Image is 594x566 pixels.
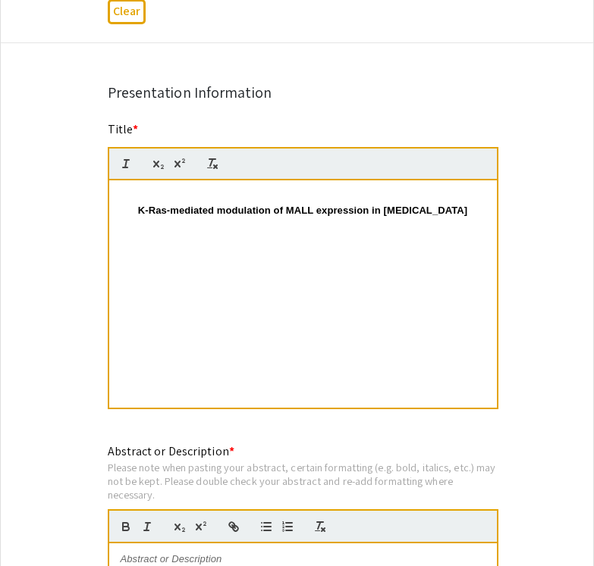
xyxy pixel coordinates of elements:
strong: K-Ras-mediated modulation of MALL expression in [MEDICAL_DATA] [138,205,468,216]
div: Presentation Information [108,81,487,104]
iframe: Chat [11,498,64,555]
mat-label: Title [108,121,139,137]
mat-label: Abstract or Description [108,443,234,459]
div: Please note when pasting your abstract, certain formatting (e.g. bold, italics, etc.) may not be ... [108,461,498,501]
